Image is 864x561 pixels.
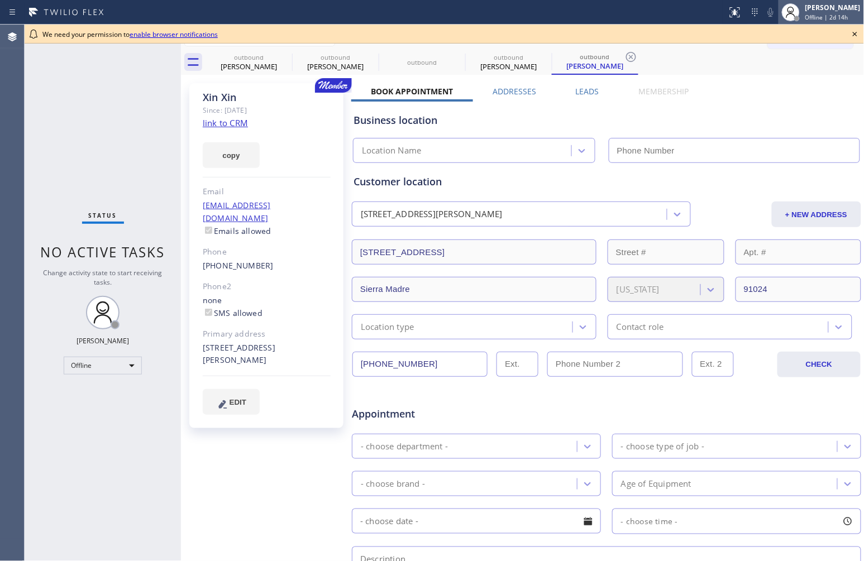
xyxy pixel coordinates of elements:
[361,477,425,490] div: - choose brand -
[466,50,551,75] div: Xin Xin
[609,138,860,163] input: Phone Number
[352,406,520,421] span: Appointment
[354,113,860,128] div: Business location
[493,86,536,97] label: Addresses
[361,320,414,333] div: Location type
[361,208,503,221] div: [STREET_ADDRESS][PERSON_NAME]
[805,3,861,12] div: [PERSON_NAME]
[371,86,453,97] label: Book Appointment
[41,243,165,261] span: No active tasks
[352,352,488,377] input: Phone Number
[203,91,331,104] div: Xin Xin
[576,86,599,97] label: Leads
[617,320,664,333] div: Contact role
[203,342,331,367] div: [STREET_ADDRESS][PERSON_NAME]
[203,294,331,320] div: none
[621,516,678,526] span: - choose time -
[354,174,860,189] div: Customer location
[736,239,861,265] input: Apt. #
[203,308,262,318] label: SMS allowed
[203,260,274,271] a: [PHONE_NUMBER]
[553,50,637,74] div: Xin Xin
[89,212,117,219] span: Status
[203,280,331,293] div: Phone2
[293,61,378,71] div: [PERSON_NAME]
[352,239,596,265] input: Address
[77,336,129,346] div: [PERSON_NAME]
[203,117,248,128] a: link to CRM
[42,30,218,39] span: We need your permission to
[621,477,691,490] div: Age of Equipment
[547,352,682,377] input: Phone Number 2
[692,352,734,377] input: Ext. 2
[203,246,331,258] div: Phone
[380,58,464,66] div: outbound
[203,185,331,198] div: Email
[638,86,689,97] label: Membership
[553,52,637,61] div: outbound
[205,227,212,234] input: Emails allowed
[203,389,260,415] button: EDIT
[772,202,861,227] button: + NEW ADDRESS
[207,61,291,71] div: [PERSON_NAME]
[64,357,142,375] div: Offline
[207,50,291,75] div: Daniela Pomefil
[362,145,422,157] div: Location Name
[608,239,724,265] input: Street #
[293,53,378,61] div: outbound
[736,277,861,302] input: ZIP
[621,440,704,453] div: - choose type of job -
[361,440,448,453] div: - choose department -
[203,200,271,223] a: [EMAIL_ADDRESS][DOMAIN_NAME]
[805,13,848,21] span: Offline | 2d 14h
[352,509,601,534] input: - choose date -
[293,50,378,75] div: Xin Xin
[777,352,860,377] button: CHECK
[203,104,331,117] div: Since: [DATE]
[230,398,246,406] span: EDIT
[497,352,538,377] input: Ext.
[203,142,260,168] button: copy
[203,328,331,341] div: Primary address
[352,277,596,302] input: City
[205,309,212,316] input: SMS allowed
[763,4,779,20] button: Mute
[466,53,551,61] div: outbound
[44,268,163,287] span: Change activity state to start receiving tasks.
[553,61,637,71] div: [PERSON_NAME]
[130,30,218,39] a: enable browser notifications
[466,61,551,71] div: [PERSON_NAME]
[203,226,271,236] label: Emails allowed
[207,53,291,61] div: outbound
